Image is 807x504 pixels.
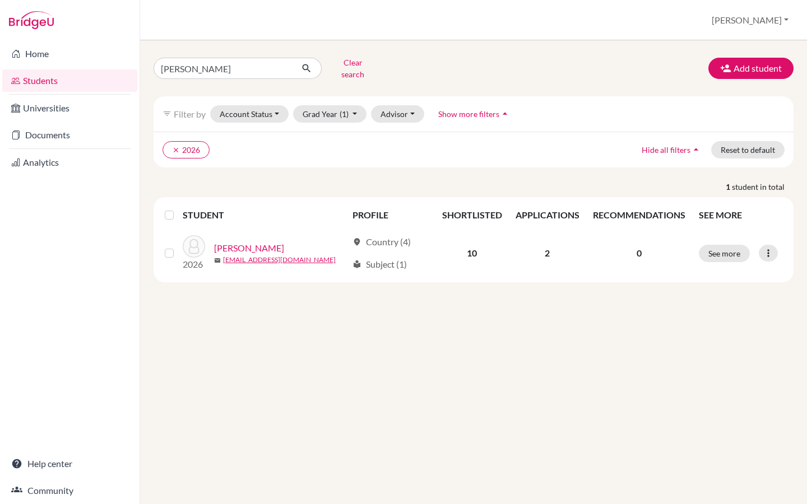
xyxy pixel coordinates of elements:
img: Bridge-U [9,11,54,29]
i: arrow_drop_up [499,108,511,119]
th: APPLICATIONS [509,202,586,228]
button: Account Status [210,105,289,123]
img: Pace, Joseph [183,235,205,258]
th: STUDENT [183,202,346,228]
a: Documents [2,124,137,146]
button: Add student [708,58,794,79]
span: Show more filters [438,109,499,119]
span: local_library [353,260,361,269]
i: clear [172,146,180,154]
span: Filter by [174,109,206,119]
button: Hide all filtersarrow_drop_up [632,141,711,158]
td: 2 [509,228,586,278]
th: PROFILE [346,202,435,228]
i: filter_list [163,109,171,118]
div: Country (4) [353,235,411,249]
a: Students [2,69,137,92]
strong: 1 [726,181,732,193]
span: (1) [340,109,349,119]
button: Show more filtersarrow_drop_up [429,105,520,123]
a: Universities [2,97,137,119]
th: RECOMMENDATIONS [586,202,692,228]
a: Home [2,43,137,65]
a: Help center [2,452,137,475]
p: 2026 [183,258,205,271]
span: mail [214,257,221,264]
p: 0 [593,246,685,260]
button: Grad Year(1) [293,105,367,123]
td: 10 [435,228,509,278]
button: [PERSON_NAME] [707,10,794,31]
th: SHORTLISTED [435,202,509,228]
button: Advisor [371,105,424,123]
a: [PERSON_NAME] [214,241,284,255]
button: clear2026 [163,141,210,158]
span: location_on [353,237,361,246]
a: [EMAIL_ADDRESS][DOMAIN_NAME] [223,255,336,265]
th: SEE MORE [692,202,789,228]
span: student in total [732,181,794,193]
span: Hide all filters [642,145,690,155]
button: See more [699,245,750,262]
a: Analytics [2,151,137,174]
div: Subject (1) [353,258,407,271]
button: Clear search [322,54,384,83]
a: Community [2,479,137,502]
input: Find student by name... [154,58,293,79]
i: arrow_drop_up [690,144,702,155]
button: Reset to default [711,141,785,158]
